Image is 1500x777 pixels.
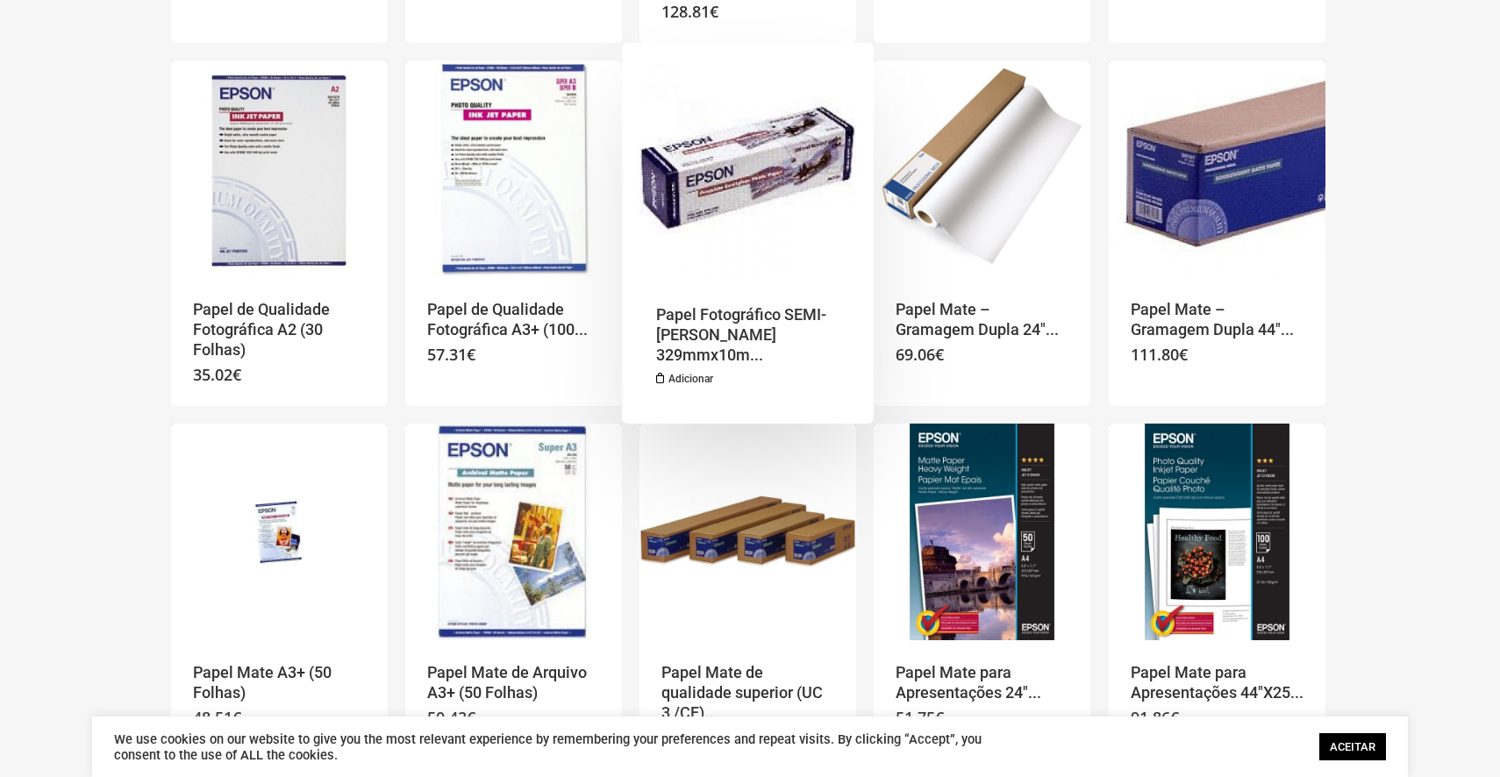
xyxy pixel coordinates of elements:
a: Papel Fotográfico SEMI-BRILHANTE 329mmx10m (Premium SemiGloss Photo Paper ) [639,61,856,277]
bdi: 57.31 [427,344,475,365]
bdi: 50.43 [427,707,475,728]
a: Papel Mate A3+ (50 Folhas) [171,424,388,640]
a: Papel Mate - Gramagem Dupla 44 [1109,61,1325,277]
span: € [232,707,241,728]
span: € [467,344,475,365]
a: Papel Mate – Gramagem Dupla 44″... [1131,299,1304,341]
span: € [935,344,944,365]
bdi: 91.86 [1131,707,1179,728]
span: € [1170,707,1179,728]
a: Papel Mate de qualidade superior (UC 3 /CF) 432mm x 30,5m (17 [639,424,856,640]
span: € [467,707,475,728]
bdi: 111.80 [1131,344,1188,365]
img: Placeholder [405,61,622,277]
img: Placeholder [874,61,1090,277]
a: Papel Mate para Apresentações 44 [1109,424,1325,640]
a: Papel Mate para Apresentações 24 [874,424,1090,640]
a: Papel Mate de Arquivo A3+ (50 Folhas) [405,424,622,640]
a: Papel Mate para Apresentações 44″X25... [1131,662,1304,704]
img: Placeholder [639,424,856,640]
a: Papel Fotográfico SEMI-[PERSON_NAME] 329mmx10m... [656,304,829,367]
bdi: 35.02 [193,364,241,385]
img: Placeholder [171,61,388,277]
img: Placeholder [405,424,622,640]
a: Papel Mate A3+ (50 Folhas) [193,662,366,704]
span: € [710,1,718,22]
img: Placeholder [874,424,1090,640]
span: € [232,364,241,385]
bdi: 128.81 [661,1,718,22]
img: Placeholder [1109,424,1325,640]
a: Papel de Qualidade Fotográfica A3+ (100... [427,299,600,341]
img: Placeholder [639,61,856,277]
a: Papel Mate – Gramagem Dupla 24″... [896,299,1068,341]
a: Papel de Qualidade Fotográfica A2 (30 Folhas) [193,299,366,361]
span: € [1179,344,1188,365]
a: Papel Mate para Apresentações 24″... [896,662,1068,704]
a: Papel de Qualidade Fotográfica A3+ (100 Folhas) [405,61,622,277]
a: ACEITAR [1319,733,1386,760]
bdi: 69.06 [896,344,944,365]
a: Adiciona ao carrinho: “Papel Fotográfico SEMI-BRILHANTE 329mmx10m (Premium SemiGloss Photo Paper )” [656,373,713,384]
div: We use cookies on our website to give you the most relevant experience by remembering your prefer... [114,731,1004,763]
img: Placeholder [171,424,388,640]
img: Placeholder [1109,61,1325,277]
span: € [935,707,944,728]
a: Papel Mate de Arquivo A3+ (50 Folhas) [427,662,600,704]
a: Papel Mate de qualidade superior (UC 3 /CF)... [661,662,834,724]
a: Papel Mate - Gramagem Dupla 24 [874,61,1090,277]
bdi: 51.75 [896,707,944,728]
a: Papel de Qualidade Fotográfica A2 (30 Folhas) [171,61,388,277]
bdi: 48.51 [193,707,241,728]
span: Adicionar [668,369,713,388]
